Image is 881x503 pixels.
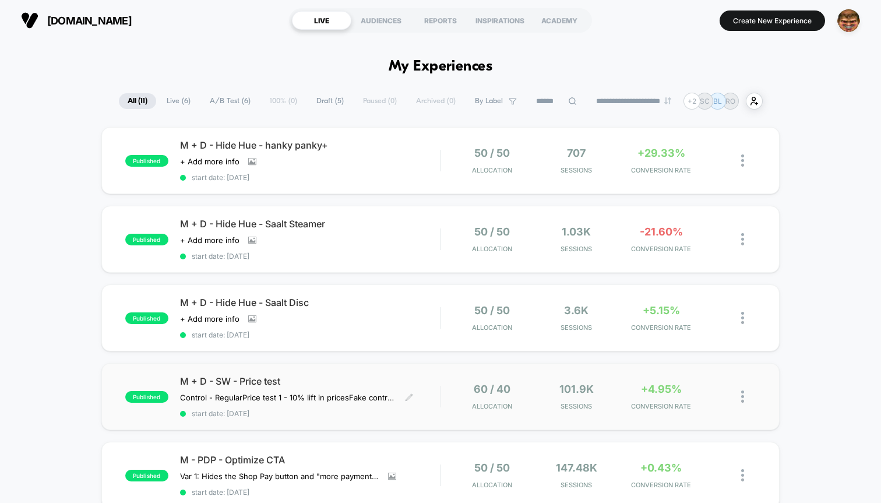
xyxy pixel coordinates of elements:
button: Create New Experience [720,10,825,31]
span: published [125,391,168,403]
span: published [125,312,168,324]
span: Draft ( 5 ) [308,93,353,109]
span: CONVERSION RATE [622,245,700,253]
span: Allocation [472,166,512,174]
img: close [741,312,744,324]
span: 101.9k [559,383,594,395]
span: CONVERSION RATE [622,323,700,332]
span: All ( 11 ) [119,93,156,109]
span: Control - RegularPrice test 1 - 10% lift in pricesFake control - Removes upsells in CartPrice tes... [180,393,396,402]
span: 50 / 50 [474,226,510,238]
span: CONVERSION RATE [622,402,700,410]
span: + Add more info [180,314,239,323]
span: 50 / 50 [474,462,510,474]
span: -21.60% [640,226,683,238]
button: [DOMAIN_NAME] [17,11,135,30]
span: Sessions [537,402,616,410]
span: start date: [DATE] [180,488,440,497]
img: close [741,154,744,167]
span: 3.6k [564,304,588,316]
h1: My Experiences [389,58,493,75]
span: M - PDP - Optimize CTA [180,454,440,466]
span: [DOMAIN_NAME] [47,15,132,27]
img: ppic [837,9,860,32]
span: Sessions [537,166,616,174]
span: +29.33% [637,147,685,159]
span: 60 / 40 [474,383,510,395]
span: 707 [567,147,586,159]
img: close [741,233,744,245]
span: Live ( 6 ) [158,93,199,109]
span: CONVERSION RATE [622,166,700,174]
div: AUDIENCES [351,11,411,30]
span: published [125,155,168,167]
span: + Add more info [180,157,239,166]
p: RO [725,97,735,105]
img: Visually logo [21,12,38,29]
img: close [741,391,744,403]
span: M + D - SW - Price test [180,375,440,387]
span: 1.03k [562,226,591,238]
span: M + D - Hide Hue - Saalt Steamer [180,218,440,230]
span: M + D - Hide Hue - hanky panky+ [180,139,440,151]
span: start date: [DATE] [180,330,440,339]
span: Sessions [537,323,616,332]
span: 50 / 50 [474,147,510,159]
p: BL [713,97,722,105]
span: Allocation [472,323,512,332]
img: end [664,97,671,104]
span: Sessions [537,245,616,253]
span: +0.43% [640,462,682,474]
span: A/B Test ( 6 ) [201,93,259,109]
span: Allocation [472,245,512,253]
div: + 2 [683,93,700,110]
span: By Label [475,97,503,105]
span: Sessions [537,481,616,489]
button: ppic [834,9,864,33]
span: start date: [DATE] [180,252,440,261]
span: start date: [DATE] [180,173,440,182]
p: SC [700,97,710,105]
span: CONVERSION RATE [622,481,700,489]
div: ACADEMY [530,11,589,30]
span: Allocation [472,481,512,489]
span: 147.48k [556,462,597,474]
span: M + D - Hide Hue - Saalt Disc [180,297,440,308]
span: published [125,470,168,481]
div: INSPIRATIONS [470,11,530,30]
div: LIVE [292,11,351,30]
img: close [741,469,744,481]
span: +4.95% [641,383,682,395]
span: start date: [DATE] [180,409,440,418]
span: Var 1: Hides the Shop Pay button and "more payment options" link on PDPsVar 2: Change the CTA col... [180,472,379,481]
span: published [125,234,168,245]
span: Allocation [472,402,512,410]
span: +5.15% [643,304,680,316]
div: REPORTS [411,11,470,30]
span: 50 / 50 [474,304,510,316]
span: + Add more info [180,235,239,245]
